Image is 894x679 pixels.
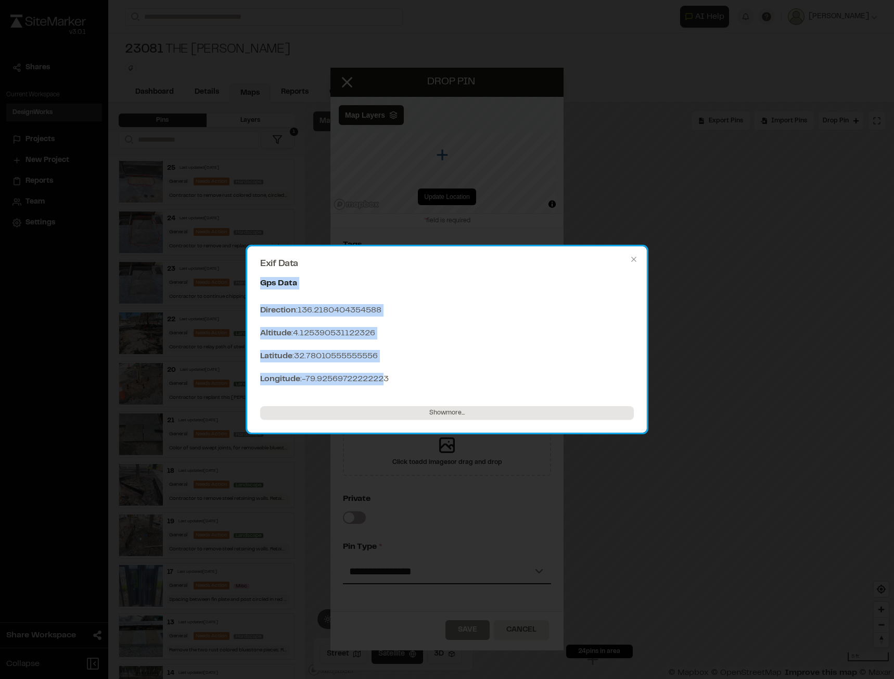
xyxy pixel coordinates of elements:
p: Show more ... [260,406,634,420]
p: : 4.125390531122326 [260,327,634,340]
p: Gps Data [260,277,630,290]
h2: Exif Data [260,259,634,269]
p: : 32.78010555555556 [260,350,634,362]
span: longitude [260,375,300,383]
span: latitude [260,353,292,360]
span: altitude [260,330,291,337]
p: : 136.2180404354588 [260,304,634,317]
p: : -79.92569722222223 [260,373,634,385]
span: direction [260,307,296,314]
